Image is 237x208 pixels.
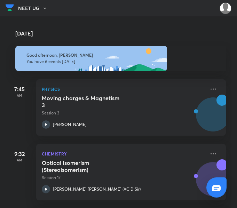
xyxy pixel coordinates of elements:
h5: Optical Isomerism (Stereoisomerism) [42,159,128,173]
button: NEET UG [18,3,52,14]
p: AM [6,158,33,162]
p: Session 17 [42,175,205,181]
p: [PERSON_NAME] [PERSON_NAME] (ACiD Sir) [53,186,141,192]
a: Company Logo [6,2,14,15]
h5: Moving charges & Magnetism 3 [42,95,128,109]
h6: Good afternoon, [PERSON_NAME] [26,53,215,58]
img: Avatar [196,166,230,199]
p: [PERSON_NAME] [53,121,87,128]
p: AM [6,93,33,97]
p: Chemistry [42,150,205,158]
img: Company Logo [6,2,14,13]
h4: [DATE] [15,31,233,36]
img: afternoon [15,46,167,71]
h5: 7:45 [6,85,33,93]
p: Physics [42,85,205,93]
h5: 9:32 [6,150,33,158]
img: Avatar [196,101,230,135]
p: Session 3 [42,110,205,116]
img: Amisha Rani [220,2,231,14]
p: You have 6 events [DATE] [26,59,215,64]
